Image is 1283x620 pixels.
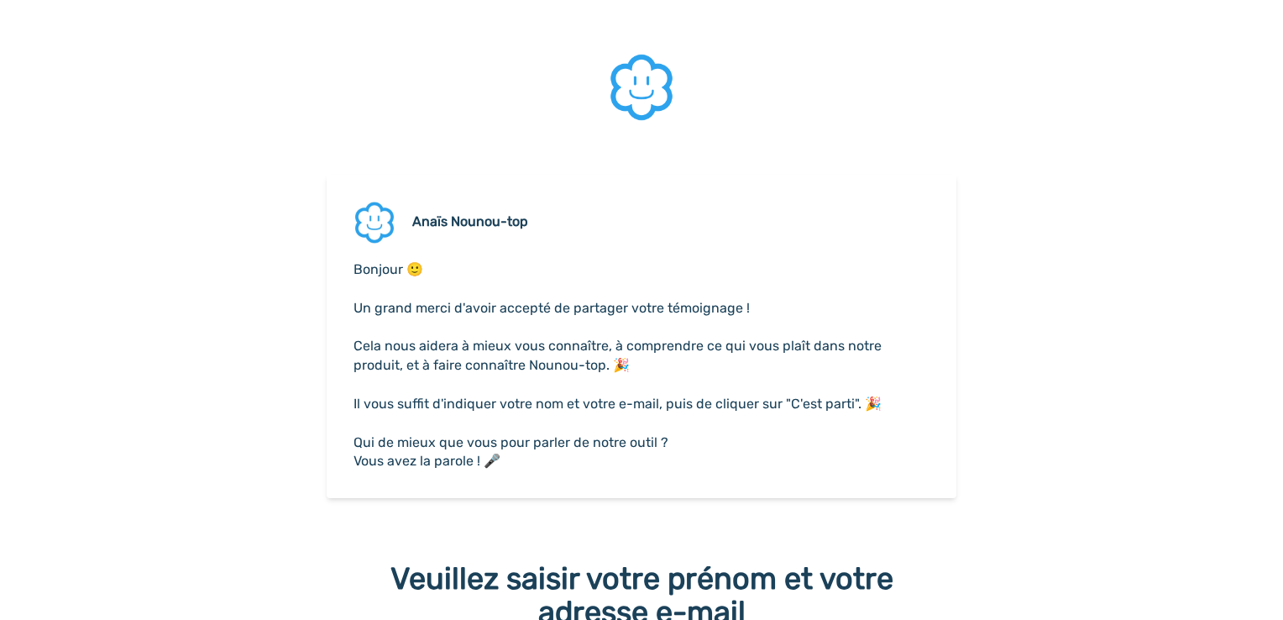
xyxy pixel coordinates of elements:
[608,54,675,121] img: https://cdn.bonjoro.com/media/0db93819-7d16-46fa-9aa9-f891f222d2fc/2a46ed97-0da5-4458-9512-f8272c...
[353,434,668,450] span: Qui de mieux que vous pour parler de notre outil ?
[412,212,528,232] div: Anaïs Nounou-top
[353,396,882,412] span: Il vous suffit d'indiquer votre nom et votre e-mail, puis de cliquer sur "C'est parti". 🎉
[353,261,423,277] span: Bonjour 🙂
[353,338,885,373] span: Cela nous aidera à mieux vous connaître, à comprendre ce qui vous plaît dans notre produit, et à ...
[353,453,500,469] span: Vous avez la parole ! 🎤
[353,300,750,316] span: Un grand merci d'avoir accepté de partager votre témoignage !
